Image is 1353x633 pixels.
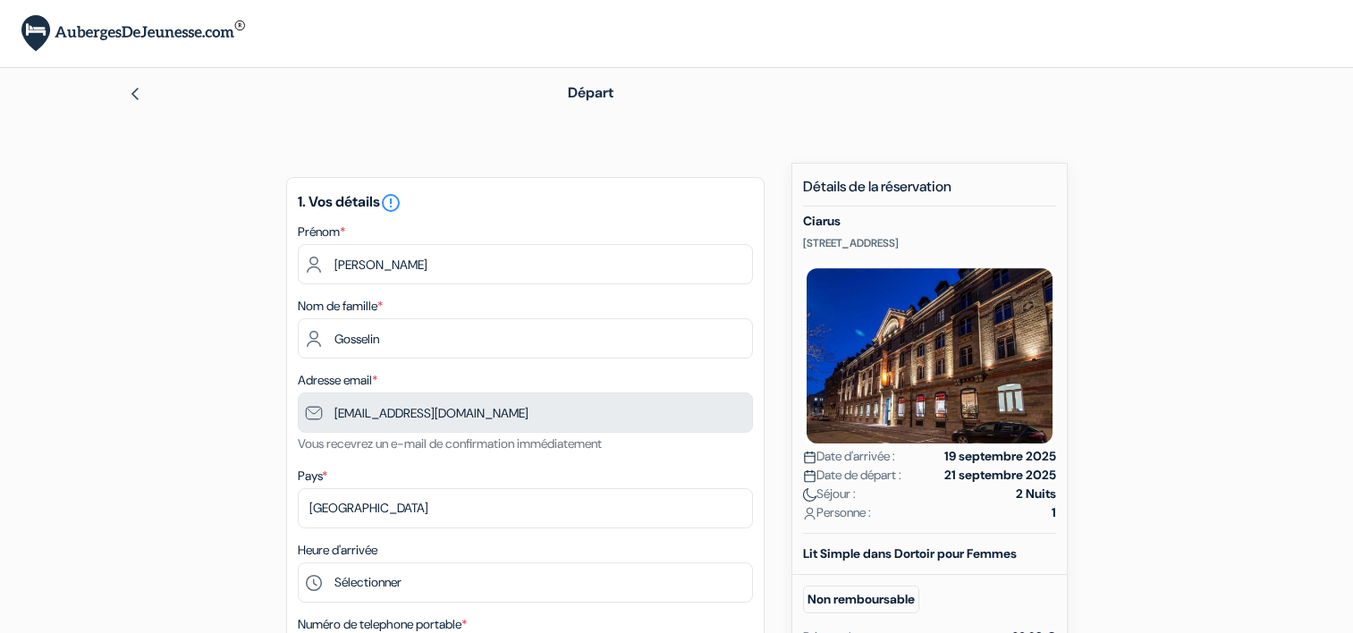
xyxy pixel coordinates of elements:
span: Séjour : [803,485,856,503]
a: error_outline [380,192,402,211]
label: Heure d'arrivée [298,541,377,560]
span: Date de départ : [803,466,901,485]
h5: Détails de la réservation [803,178,1056,207]
h5: 1. Vos détails [298,192,753,214]
span: Personne : [803,503,871,522]
img: moon.svg [803,488,816,502]
strong: 21 septembre 2025 [944,466,1056,485]
b: Lit Simple dans Dortoir pour Femmes [803,545,1017,561]
span: Départ [568,83,613,102]
span: Date d'arrivée : [803,447,895,466]
input: Entrer adresse e-mail [298,392,753,433]
small: Vous recevrez un e-mail de confirmation immédiatement [298,435,602,452]
label: Pays [298,467,327,485]
strong: 2 Nuits [1016,485,1056,503]
small: Non remboursable [803,586,919,613]
img: calendar.svg [803,451,816,464]
img: AubergesDeJeunesse.com [21,15,245,52]
label: Prénom [298,223,345,241]
img: user_icon.svg [803,507,816,520]
img: calendar.svg [803,469,816,483]
label: Adresse email [298,371,377,390]
img: left_arrow.svg [128,87,142,101]
input: Entrez votre prénom [298,244,753,284]
strong: 19 septembre 2025 [944,447,1056,466]
h5: Ciarus [803,214,1056,229]
p: [STREET_ADDRESS] [803,236,1056,250]
strong: 1 [1052,503,1056,522]
input: Entrer le nom de famille [298,318,753,359]
i: error_outline [380,192,402,214]
label: Nom de famille [298,297,383,316]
